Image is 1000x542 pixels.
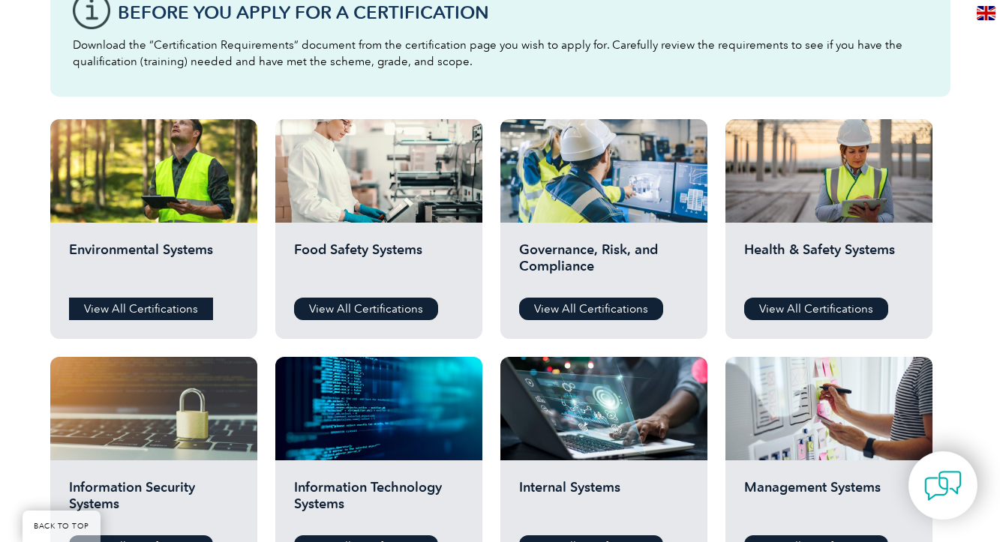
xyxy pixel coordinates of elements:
[69,298,213,320] a: View All Certifications
[23,511,101,542] a: BACK TO TOP
[69,241,239,286] h2: Environmental Systems
[73,37,928,70] p: Download the “Certification Requirements” document from the certification page you wish to apply ...
[744,479,914,524] h2: Management Systems
[519,479,689,524] h2: Internal Systems
[924,467,962,505] img: contact-chat.png
[294,298,438,320] a: View All Certifications
[294,479,464,524] h2: Information Technology Systems
[744,298,888,320] a: View All Certifications
[294,241,464,286] h2: Food Safety Systems
[69,479,239,524] h2: Information Security Systems
[977,6,995,20] img: en
[118,3,928,22] h3: Before You Apply For a Certification
[744,241,914,286] h2: Health & Safety Systems
[519,298,663,320] a: View All Certifications
[519,241,689,286] h2: Governance, Risk, and Compliance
